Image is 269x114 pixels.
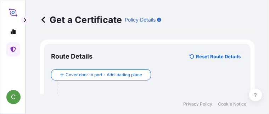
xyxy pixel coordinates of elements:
a: Cookie Notice [218,101,246,107]
a: Privacy Policy [183,101,212,107]
p: Route Details [51,52,93,61]
span: Cover door to port - Add loading place [66,71,142,78]
p: Get a Certificate [40,14,122,25]
p: Policy Details [125,16,156,23]
p: Reset Route Details [196,53,241,60]
button: Cover door to port - Add loading place [51,69,151,80]
button: Reset Route Details [186,51,243,62]
span: C [11,94,16,101]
